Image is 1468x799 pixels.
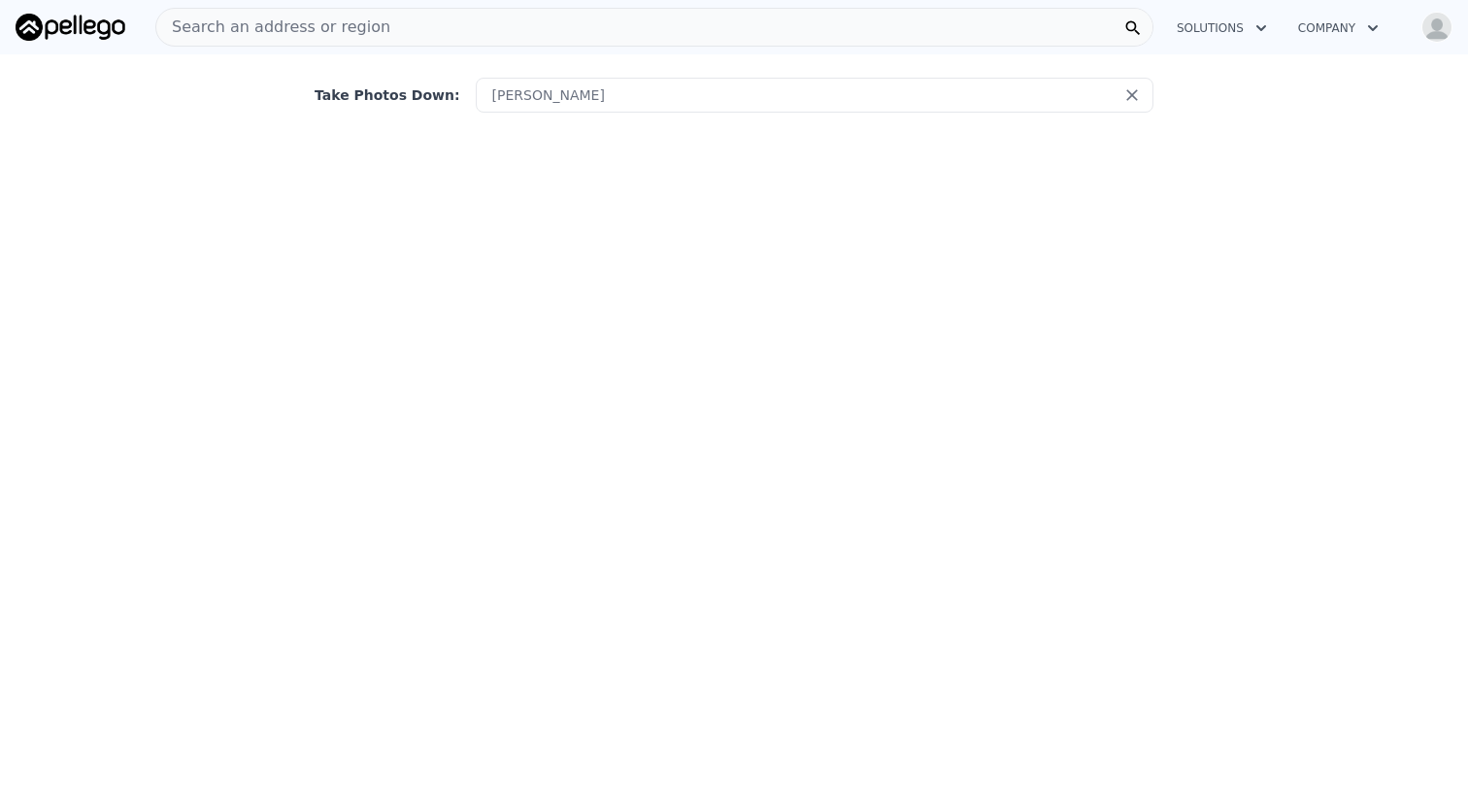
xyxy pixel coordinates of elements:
[16,14,125,41] img: Pellego
[1283,11,1394,46] button: Company
[1421,12,1452,43] img: avatar
[476,78,1153,113] input: Search an address...
[113,128,1355,783] iframe: Admin
[156,16,390,39] span: Search an address or region
[1161,11,1283,46] button: Solutions
[315,78,476,113] div: Take Photos Down:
